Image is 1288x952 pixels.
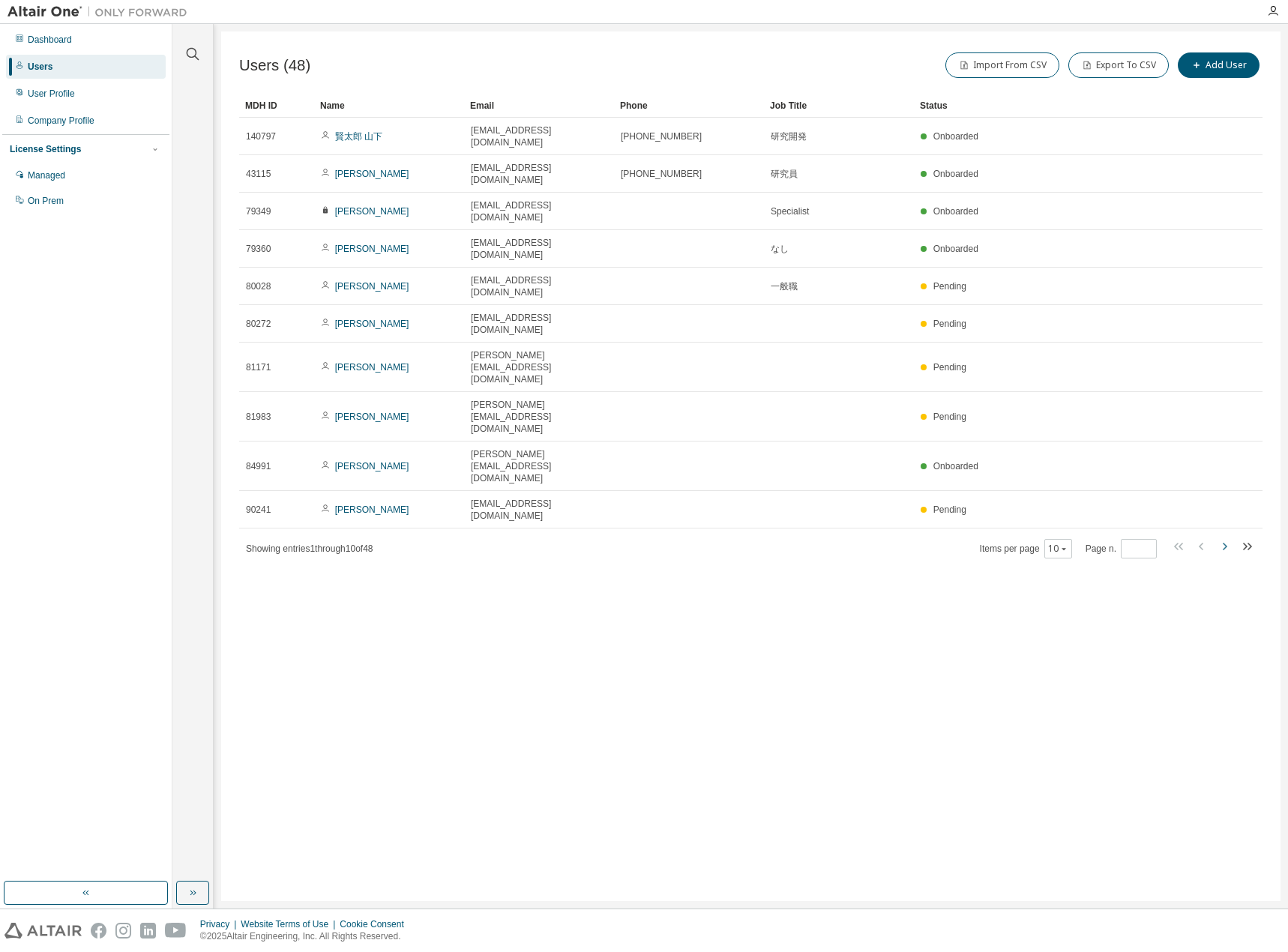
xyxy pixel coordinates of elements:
img: altair_logo.svg [4,923,82,939]
div: On Prem [28,195,64,207]
span: Pending [933,412,966,422]
span: 90241 [246,504,271,516]
span: Pending [933,362,966,373]
div: Dashboard [28,34,72,46]
span: Onboarded [933,206,978,217]
span: なし [771,243,789,255]
a: [PERSON_NAME] [335,281,409,292]
div: Email [470,94,608,118]
span: Onboarded [933,131,978,142]
span: 81983 [246,411,271,423]
button: 10 [1048,543,1068,555]
button: Export To CSV [1068,52,1169,78]
span: 84991 [246,460,271,472]
div: Users [28,61,52,73]
a: [PERSON_NAME] [335,319,409,329]
span: [PERSON_NAME][EMAIL_ADDRESS][DOMAIN_NAME] [471,399,607,435]
span: Page n. [1086,539,1157,558]
div: Cookie Consent [340,918,412,930]
span: Pending [933,281,966,292]
a: [PERSON_NAME] [335,362,409,373]
span: Onboarded [933,461,978,472]
a: [PERSON_NAME] [335,206,409,217]
span: [PHONE_NUMBER] [621,130,702,142]
span: [EMAIL_ADDRESS][DOMAIN_NAME] [471,274,607,298]
div: Website Terms of Use [241,918,340,930]
button: Add User [1178,52,1260,78]
span: [EMAIL_ADDRESS][DOMAIN_NAME] [471,124,607,148]
span: Onboarded [933,244,978,254]
span: [EMAIL_ADDRESS][DOMAIN_NAME] [471,162,607,186]
span: 79360 [246,243,271,255]
span: [PERSON_NAME][EMAIL_ADDRESS][DOMAIN_NAME] [471,349,607,385]
span: 一般職 [771,280,798,292]
span: 140797 [246,130,276,142]
img: instagram.svg [115,923,131,939]
span: Pending [933,319,966,329]
a: [PERSON_NAME] [335,461,409,472]
p: © 2025 Altair Engineering, Inc. All Rights Reserved. [200,930,413,943]
a: [PERSON_NAME] [335,244,409,254]
div: Privacy [200,918,241,930]
div: Phone [620,94,758,118]
span: 81171 [246,361,271,373]
span: 80272 [246,318,271,330]
span: [EMAIL_ADDRESS][DOMAIN_NAME] [471,498,607,522]
div: License Settings [10,143,81,155]
span: Pending [933,504,966,515]
span: [PERSON_NAME][EMAIL_ADDRESS][DOMAIN_NAME] [471,448,607,484]
span: [EMAIL_ADDRESS][DOMAIN_NAME] [471,312,607,336]
img: Altair One [7,4,195,19]
button: Import From CSV [945,52,1059,78]
div: MDH ID [245,94,308,118]
span: Specialist [771,205,809,217]
span: [EMAIL_ADDRESS][DOMAIN_NAME] [471,199,607,223]
div: Status [920,94,1185,118]
img: linkedin.svg [140,923,156,939]
span: Onboarded [933,169,978,179]
span: 研究員 [771,168,798,180]
div: Job Title [770,94,908,118]
a: [PERSON_NAME] [335,169,409,179]
a: 賢太郎 山下 [335,131,382,142]
img: youtube.svg [165,923,187,939]
img: facebook.svg [91,923,106,939]
span: Users (48) [239,57,310,74]
a: [PERSON_NAME] [335,412,409,422]
span: 80028 [246,280,271,292]
div: Company Profile [28,115,94,127]
span: 43115 [246,168,271,180]
div: Name [320,94,458,118]
span: [EMAIL_ADDRESS][DOMAIN_NAME] [471,237,607,261]
span: 研究開発 [771,130,807,142]
span: [PHONE_NUMBER] [621,168,702,180]
div: Managed [28,169,65,181]
span: Showing entries 1 through 10 of 48 [246,543,373,554]
div: User Profile [28,88,75,100]
span: 79349 [246,205,271,217]
span: Items per page [980,539,1072,558]
a: [PERSON_NAME] [335,504,409,515]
